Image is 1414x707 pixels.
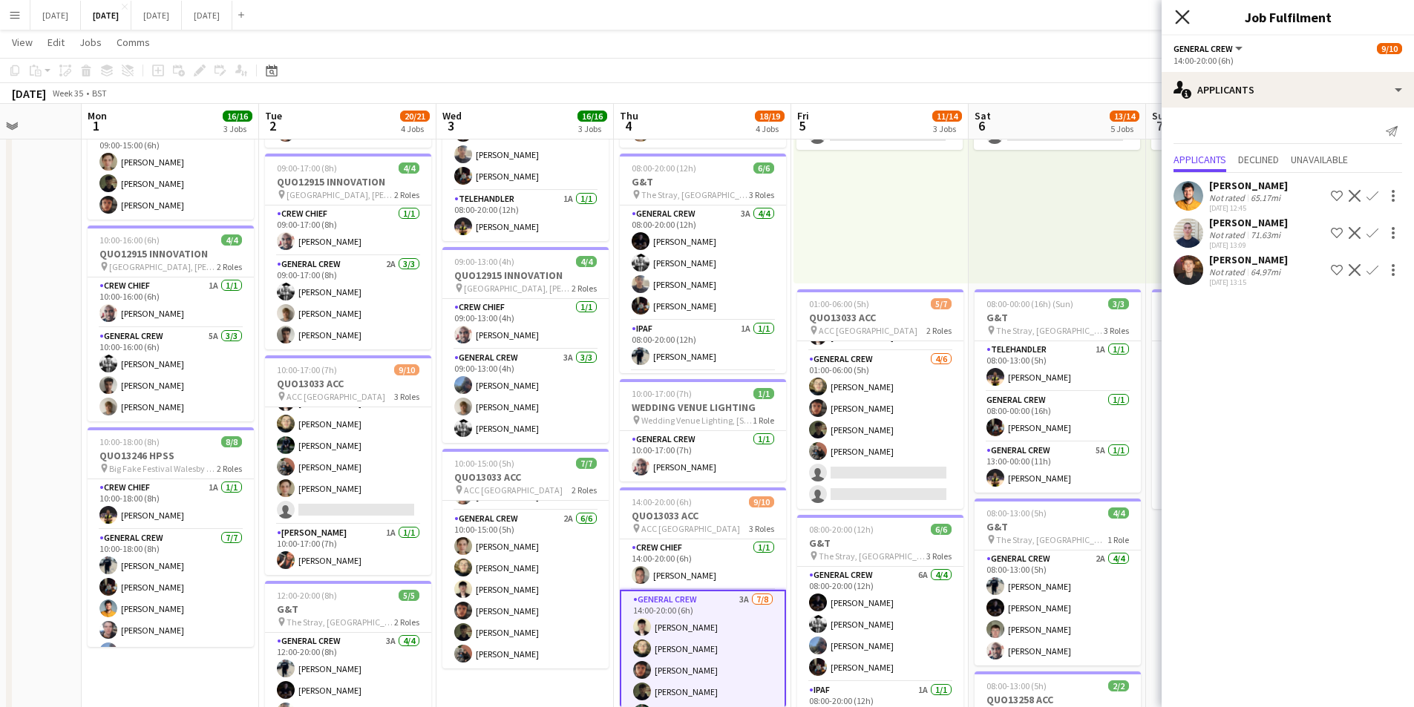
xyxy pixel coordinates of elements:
app-card-role: General Crew4A5/508:00-20:00 (12h)[PERSON_NAME][PERSON_NAME][PERSON_NAME][PERSON_NAME][PERSON_NAME] [1152,341,1318,478]
h3: G&T [265,602,431,616]
app-card-role: General Crew5A3/310:00-16:00 (6h)[PERSON_NAME][PERSON_NAME][PERSON_NAME] [88,328,254,421]
span: 8/8 [221,436,242,447]
app-card-role: General Crew1/110:00-17:00 (7h)[PERSON_NAME] [620,431,786,481]
a: View [6,33,39,52]
span: 08:00-13:00 (5h) [986,507,1047,519]
span: 3 [440,117,462,134]
span: 10:00-18:00 (8h) [99,436,160,447]
span: Comms [117,36,150,49]
span: Applicants [1174,154,1226,165]
span: 08:00-13:00 (5h) [986,680,1047,691]
div: Not rated [1209,266,1248,277]
app-card-role: General Crew3A4/408:00-20:00 (12h)[PERSON_NAME][PERSON_NAME][PERSON_NAME][PERSON_NAME] [620,205,786,320]
div: Not rated [1209,192,1248,203]
span: Big Fake Festival Walesby [STREET_ADDRESS] [109,463,217,474]
app-job-card: 14:00-20:00 (6h)9/10QUO13033 ACC ACC [GEOGRAPHIC_DATA]3 RolesCrew Chief1/114:00-20:00 (6h)[PERSON... [620,487,786,707]
span: Mon [88,109,107,122]
span: Sat [975,109,991,122]
h3: G&T [975,520,1141,533]
a: Comms [111,33,156,52]
button: [DATE] [81,1,131,30]
span: 08:00-00:00 (16h) (Sun) [986,298,1073,309]
app-card-role: General Crew5A1/113:00-00:00 (11h)[PERSON_NAME] [975,442,1141,493]
h3: QUO13246 HPSS [88,449,254,462]
app-job-card: 08:00-20:00 (12h)7/7G&T The Stray, [GEOGRAPHIC_DATA], [GEOGRAPHIC_DATA], [GEOGRAPHIC_DATA]3 Roles... [1152,289,1318,509]
span: The Stray, [GEOGRAPHIC_DATA], [GEOGRAPHIC_DATA], [GEOGRAPHIC_DATA] [287,616,394,628]
div: Not rated [1209,229,1248,240]
div: 10:00-17:00 (7h)9/10QUO13033 ACC ACC [GEOGRAPHIC_DATA]3 Roles[PERSON_NAME][PERSON_NAME][PERSON_NA... [265,355,431,575]
div: 5 Jobs [1110,123,1139,134]
span: The Stray, [GEOGRAPHIC_DATA], [GEOGRAPHIC_DATA], [GEOGRAPHIC_DATA] [641,189,749,200]
app-job-card: 10:00-17:00 (7h)1/1WEDDING VENUE LIGHTING Wedding Venue Lighting, [STREET_ADDRESS]1 RoleGeneral C... [620,379,786,481]
button: [DATE] [30,1,81,30]
span: 08:00-20:00 (12h) [632,162,696,174]
span: 4/4 [576,256,597,267]
h3: Job Fulfilment [1162,7,1414,27]
span: 01:00-06:00 (5h) [809,298,869,309]
button: [DATE] [131,1,182,30]
app-card-role: IPAF1A1/108:00-20:00 (12h)[PERSON_NAME] [1152,478,1318,528]
div: BST [92,88,107,99]
span: General Crew [1174,43,1233,54]
span: 9/10 [394,364,419,375]
div: 10:00-16:00 (6h)4/4QUO12915 INNOVATION [GEOGRAPHIC_DATA], [PERSON_NAME], [GEOGRAPHIC_DATA], [GEOG... [88,226,254,421]
app-card-role: TELEHANDLER1A1/108:00-13:00 (5h)[PERSON_NAME] [975,341,1141,392]
span: 3/3 [1108,298,1129,309]
span: 10:00-16:00 (6h) [99,234,160,246]
span: 1/1 [753,388,774,399]
span: 4/4 [1108,507,1129,519]
app-card-role: General Crew1/108:00-00:00 (16h)[PERSON_NAME] [975,392,1141,442]
app-card-role: General Crew3A3/309:00-13:00 (4h)[PERSON_NAME][PERSON_NAME][PERSON_NAME] [442,349,609,443]
div: 4 Jobs [756,123,784,134]
app-card-role: General Crew4/601:00-06:00 (5h)[PERSON_NAME][PERSON_NAME][PERSON_NAME][PERSON_NAME] [797,351,963,509]
span: Jobs [79,36,102,49]
span: 16/16 [223,111,252,122]
span: 2 Roles [572,484,597,496]
span: 2/2 [1108,680,1129,691]
div: Applicants [1162,72,1414,108]
span: Sun [1152,109,1170,122]
span: Fri [797,109,809,122]
h3: WEDDING VENUE LIGHTING [620,401,786,414]
span: 3 Roles [926,550,952,562]
span: 3 Roles [1104,325,1129,336]
span: 2 Roles [217,463,242,474]
app-job-card: 08:00-13:00 (5h)4/4G&T The Stray, [GEOGRAPHIC_DATA], [GEOGRAPHIC_DATA], [GEOGRAPHIC_DATA]1 RoleGe... [975,499,1141,665]
span: 12:00-20:00 (8h) [277,590,337,601]
span: ACC [GEOGRAPHIC_DATA] [641,523,740,534]
span: The Stray, [GEOGRAPHIC_DATA], [GEOGRAPHIC_DATA], [GEOGRAPHIC_DATA] [819,550,926,562]
app-card-role: Crew Chief1A1/110:00-18:00 (8h)[PERSON_NAME] [88,479,254,530]
app-job-card: 09:00-17:00 (8h)4/4QUO12915 INNOVATION [GEOGRAPHIC_DATA], [PERSON_NAME], [GEOGRAPHIC_DATA], [GEOG... [265,154,431,349]
app-card-role: [PERSON_NAME][PERSON_NAME][PERSON_NAME][PERSON_NAME][PERSON_NAME][PERSON_NAME][PERSON_NAME] [265,323,431,525]
span: ACC [GEOGRAPHIC_DATA] [287,391,385,402]
app-card-role: IPAF1A1/108:00-20:00 (12h)[PERSON_NAME] [620,320,786,371]
span: Wedding Venue Lighting, [STREET_ADDRESS] [641,415,753,426]
div: [DATE] 13:09 [1209,240,1288,250]
app-card-role: TELEHANDLER1A1/108:00-20:00 (12h)[PERSON_NAME] [442,191,609,241]
span: 4 [618,117,638,134]
span: 11/14 [932,111,962,122]
a: Jobs [73,33,108,52]
span: 16/16 [577,111,607,122]
span: 7 [1150,117,1170,134]
span: [GEOGRAPHIC_DATA], [PERSON_NAME], [GEOGRAPHIC_DATA], [GEOGRAPHIC_DATA] [464,283,572,294]
span: Tue [265,109,282,122]
app-job-card: 10:00-18:00 (8h)8/8QUO13246 HPSS Big Fake Festival Walesby [STREET_ADDRESS]2 RolesCrew Chief1A1/1... [88,427,254,647]
h3: G&T [620,175,786,188]
span: 4/4 [399,162,419,174]
span: 10:00-17:00 (7h) [277,364,337,375]
span: 5 [795,117,809,134]
div: [DATE] 12:45 [1209,203,1288,213]
span: 2 Roles [217,261,242,272]
app-job-card: 09:00-13:00 (4h)4/4QUO12915 INNOVATION [GEOGRAPHIC_DATA], [PERSON_NAME], [GEOGRAPHIC_DATA], [GEOG... [442,247,609,443]
span: 2 Roles [926,325,952,336]
span: Edit [48,36,65,49]
span: 08:00-20:00 (12h) [809,524,874,535]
